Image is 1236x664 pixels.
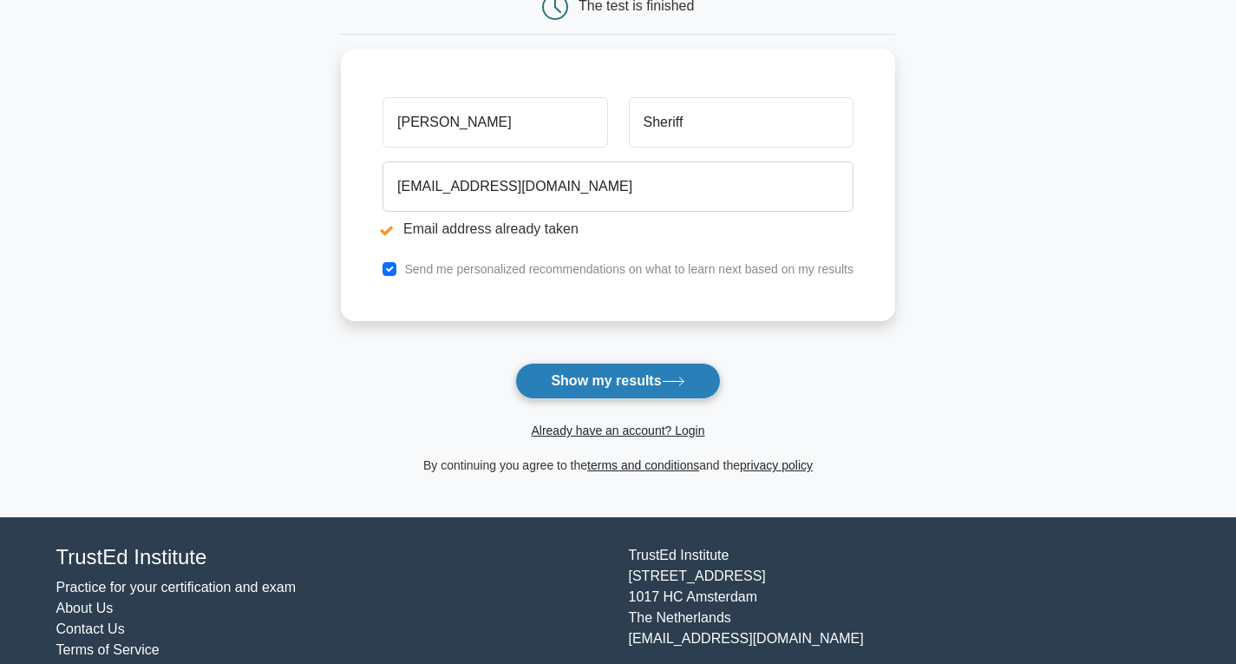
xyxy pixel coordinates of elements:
[330,455,906,476] div: By continuing you agree to the and the
[383,97,607,148] input: First name
[404,262,853,276] label: Send me personalized recommendations on what to learn next based on my results
[56,545,608,570] h4: TrustEd Institute
[531,424,704,437] a: Already have an account? Login
[56,642,160,657] a: Terms of Service
[383,219,853,240] li: Email address already taken
[629,97,853,148] input: Last name
[383,161,853,212] input: Email
[56,580,297,595] a: Practice for your certification and exam
[56,621,125,636] a: Contact Us
[587,458,699,472] a: terms and conditions
[56,601,114,615] a: About Us
[740,458,813,472] a: privacy policy
[515,363,720,399] button: Show my results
